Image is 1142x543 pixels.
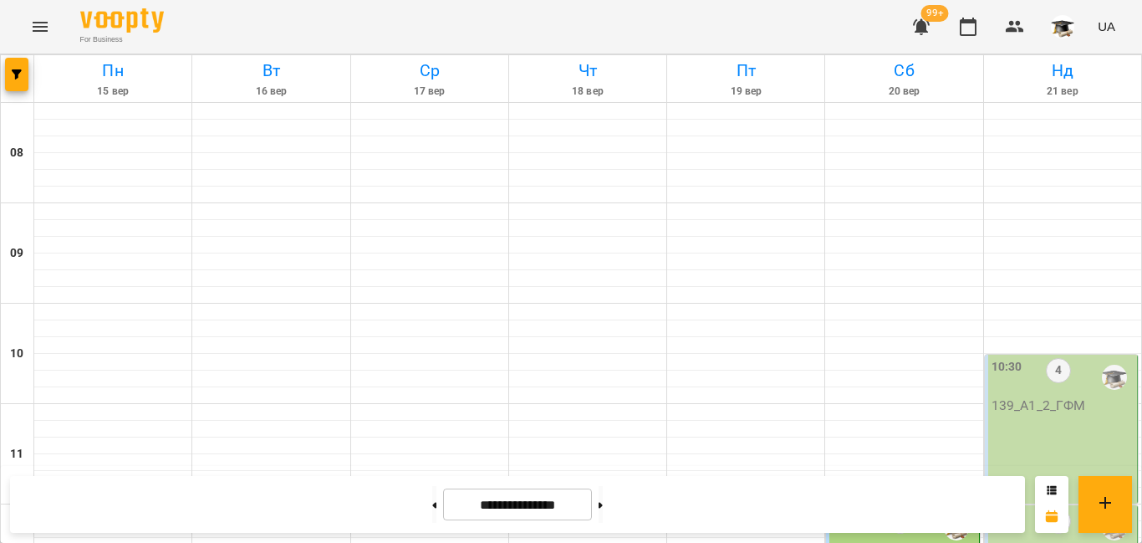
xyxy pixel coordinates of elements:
img: 799722d1e4806ad049f10b02fe9e8a3e.jpg [1051,15,1074,38]
h6: 20 вер [828,84,980,100]
button: Menu [20,7,60,47]
h6: Пн [37,58,189,84]
button: UA [1091,11,1122,42]
span: For Business [80,34,164,45]
span: UA [1098,18,1115,35]
h6: 11 [10,445,23,464]
h6: Сб [828,58,980,84]
h6: 15 вер [37,84,189,100]
img: Voopty Logo [80,8,164,33]
h6: 17 вер [354,84,506,100]
h6: 09 [10,244,23,263]
h6: Пт [670,58,822,84]
h6: Нд [987,58,1139,84]
h6: Вт [195,58,347,84]
img: пан Геннадій [1102,365,1127,390]
h6: 21 вер [987,84,1139,100]
h6: 19 вер [670,84,822,100]
h6: 08 [10,144,23,162]
h6: Чт [512,58,664,84]
h6: Ср [354,58,506,84]
span: 99+ [921,5,949,22]
label: 4 [1046,358,1071,383]
h6: 10 [10,345,23,363]
h6: 18 вер [512,84,664,100]
h6: 16 вер [195,84,347,100]
p: 139_А1_2_ГФМ [992,398,1086,412]
label: 10:30 [992,358,1022,377]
